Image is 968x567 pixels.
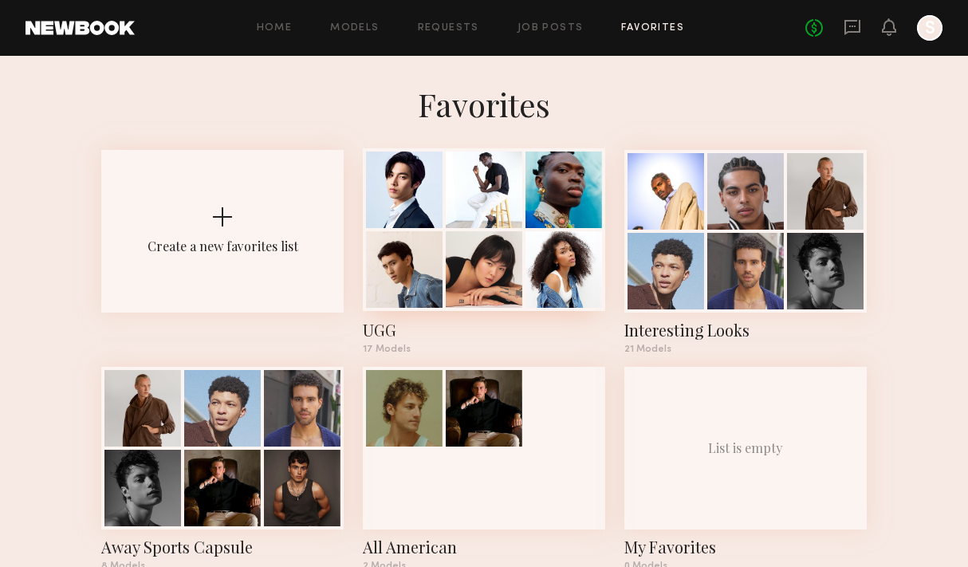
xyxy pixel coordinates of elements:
[624,345,867,354] div: 21 Models
[917,15,942,41] a: S
[257,23,293,33] a: Home
[363,536,605,558] div: All American
[363,319,605,341] div: UGG
[621,23,684,33] a: Favorites
[363,150,605,354] a: UGG17 Models
[363,345,605,354] div: 17 Models
[624,319,867,341] div: Interesting Looks
[708,439,783,456] div: List is empty
[517,23,584,33] a: Job Posts
[101,150,344,367] button: Create a new favorites list
[624,150,867,354] a: Interesting Looks21 Models
[330,23,379,33] a: Models
[624,536,867,558] div: My Favorites
[418,23,479,33] a: Requests
[101,536,344,558] div: Away Sports Capsule
[148,238,298,254] div: Create a new favorites list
